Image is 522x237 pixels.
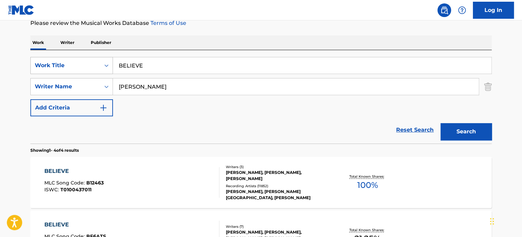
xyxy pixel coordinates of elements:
div: Writer Name [35,83,96,91]
p: Work [30,35,46,50]
p: Total Known Shares: [349,227,386,233]
div: Work Title [35,61,96,70]
p: Total Known Shares: [349,174,386,179]
a: Log In [473,2,514,19]
button: Add Criteria [30,99,113,116]
span: ISWC : [44,187,60,193]
div: [PERSON_NAME], [PERSON_NAME][GEOGRAPHIC_DATA], [PERSON_NAME] [226,189,329,201]
span: MLC Song Code : [44,180,86,186]
a: Reset Search [393,122,437,137]
a: Terms of Use [149,20,186,26]
img: help [458,6,466,14]
form: Search Form [30,57,492,144]
a: Public Search [437,3,451,17]
div: [PERSON_NAME], [PERSON_NAME], [PERSON_NAME] [226,169,329,182]
a: BELIEVEMLC Song Code:B12463ISWC:T0100437011Writers (3)[PERSON_NAME], [PERSON_NAME], [PERSON_NAME]... [30,157,492,208]
button: Search [440,123,492,140]
div: Recording Artists ( 11852 ) [226,183,329,189]
p: Publisher [89,35,113,50]
div: Writers ( 7 ) [226,224,329,229]
img: Delete Criterion [484,78,492,95]
div: Drag [490,211,494,232]
img: search [440,6,448,14]
div: BELIEVE [44,221,106,229]
iframe: Chat Widget [488,204,522,237]
p: Writer [58,35,76,50]
p: Showing 1 - 4 of 4 results [30,147,79,153]
img: MLC Logo [8,5,34,15]
img: 9d2ae6d4665cec9f34b9.svg [99,104,107,112]
span: 100 % [357,179,378,191]
span: T0100437011 [60,187,91,193]
div: BELIEVE [44,167,104,175]
div: Writers ( 3 ) [226,164,329,169]
p: Please review the Musical Works Database [30,19,492,27]
span: B12463 [86,180,104,186]
div: Help [455,3,469,17]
